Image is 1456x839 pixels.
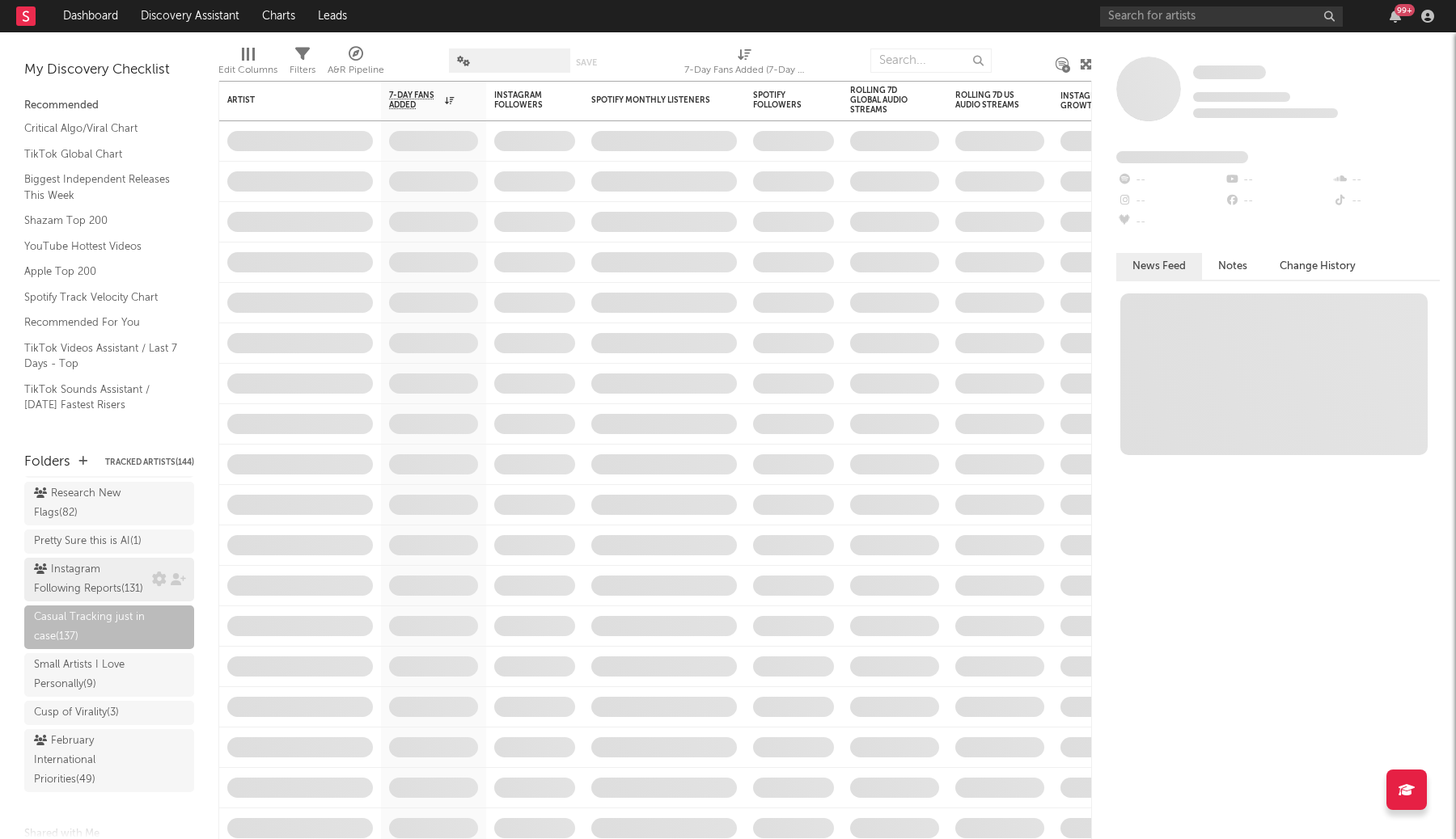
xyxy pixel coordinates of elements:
span: Tracking Since: [DATE] [1193,92,1290,102]
div: 99 + [1395,4,1415,16]
button: Change History [1263,253,1372,280]
div: Filters [290,61,315,80]
div: -- [1224,191,1331,212]
span: Fans Added by Platform [1116,151,1248,163]
div: Instagram Followers Daily Growth [1060,91,1182,111]
div: 7-Day Fans Added (7-Day Fans Added) [684,40,806,87]
div: -- [1332,170,1440,191]
button: 99+ [1390,10,1401,23]
div: -- [1224,170,1331,191]
input: Search... [870,48,992,73]
div: Artist [227,95,349,105]
button: Tracked Artists(144) [105,458,194,466]
div: Folders [24,453,70,472]
div: Spotify Monthly Listeners [591,95,713,105]
div: Instagram Followers [494,91,551,110]
button: News Feed [1116,253,1202,280]
a: February International Priorities(49) [24,729,194,792]
div: A&R Pipeline [328,61,384,80]
a: Critical Algo/Viral Chart [24,120,178,137]
a: Apple Top 200 [24,263,178,280]
div: Casual Tracking just in case ( 137 ) [34,608,148,647]
div: Edit Columns [218,40,277,87]
div: -- [1116,191,1224,212]
a: TikTok Global Chart [24,145,178,163]
div: -- [1332,191,1440,212]
div: Cusp of Virality ( 3 ) [34,703,119,723]
a: Small Artists I Love Personally(9) [24,653,194,697]
div: Recommended [24,96,194,116]
div: Spotify Followers [753,91,810,110]
a: Biggest Independent Releases This Week [24,171,178,204]
input: Search for artists [1100,6,1343,27]
div: Pretty Sure this is AI ( 1 ) [34,532,142,551]
button: Notes [1202,253,1263,280]
div: Research New Flags ( 82 ) [34,484,148,523]
a: Spotify Track Velocity Chart [24,289,178,306]
a: Recommended For You [24,314,178,331]
a: TikTok Videos Assistant / Last 7 Days - Top [24,339,178,373]
span: 0 fans last week [1193,108,1338,118]
div: Instagram Following Reports ( 131 ) [34,560,148,599]
div: A&R Pipeline [328,40,384,87]
div: Edit Columns [218,61,277,80]
div: Small Artists I Love Personally ( 9 ) [34,656,148,694]
div: My Discovery Checklist [24,61,194,80]
button: Save [576,58,597,67]
div: 7-Day Fans Added (7-Day Fans Added) [684,61,806,80]
div: Rolling 7D Global Audio Streams [850,86,915,115]
div: Rolling 7D US Audio Streams [955,91,1020,110]
a: Some Artist [1193,65,1266,81]
a: Pretty Sure this is AI(1) [24,529,194,554]
a: Shazam Top 200 [24,212,178,230]
a: Research New Flags(82) [24,482,194,525]
a: Casual Tracking just in case(137) [24,605,194,649]
div: -- [1116,170,1224,191]
a: Instagram Following Reports(131) [24,558,194,601]
div: February International Priorities ( 49 ) [34,731,148,790]
div: -- [1116,212,1224,233]
div: Filters [290,40,315,87]
a: TikTok Sounds Assistant / [DATE] Fastest Risers [24,381,178,414]
a: YouTube Hottest Videos [24,238,178,255]
span: 7-Day Fans Added [389,91,441,110]
span: Some Artist [1193,65,1266,79]
a: Cusp of Virality(3) [24,701,194,725]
